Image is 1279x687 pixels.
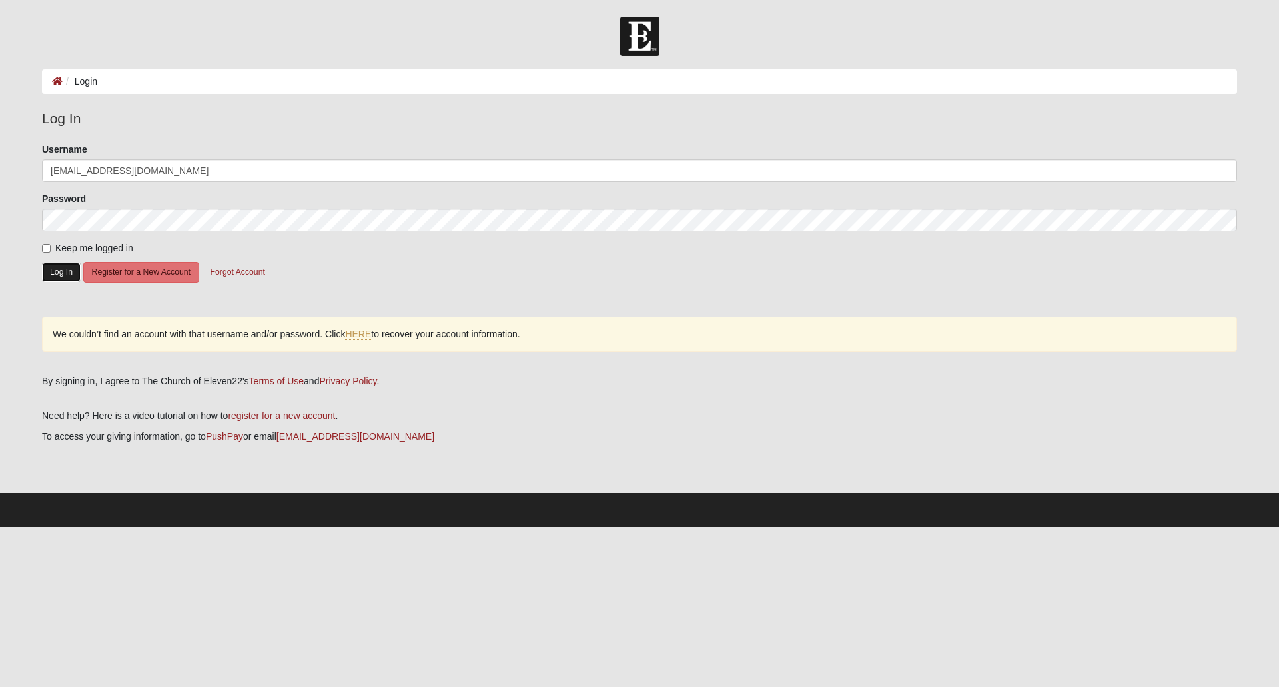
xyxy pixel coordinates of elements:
div: We couldn’t find an account with that username and/or password. Click to recover your account inf... [42,317,1237,352]
p: Need help? Here is a video tutorial on how to . [42,409,1237,423]
img: Church of Eleven22 Logo [620,17,659,56]
span: Keep me logged in [55,243,133,253]
p: To access your giving information, go to or email [42,430,1237,444]
button: Forgot Account [202,262,274,283]
button: Log In [42,263,81,282]
a: PushPay [206,431,243,442]
li: Login [63,75,97,89]
a: Terms of Use [249,376,304,386]
input: Keep me logged in [42,244,51,253]
a: Privacy Policy [319,376,376,386]
a: register for a new account [228,410,335,421]
label: Username [42,143,87,156]
legend: Log In [42,108,1237,129]
button: Register for a New Account [83,262,199,283]
label: Password [42,192,86,205]
a: HERE [345,329,371,340]
a: [EMAIL_ADDRESS][DOMAIN_NAME] [276,431,434,442]
div: By signing in, I agree to The Church of Eleven22's and . [42,374,1237,388]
